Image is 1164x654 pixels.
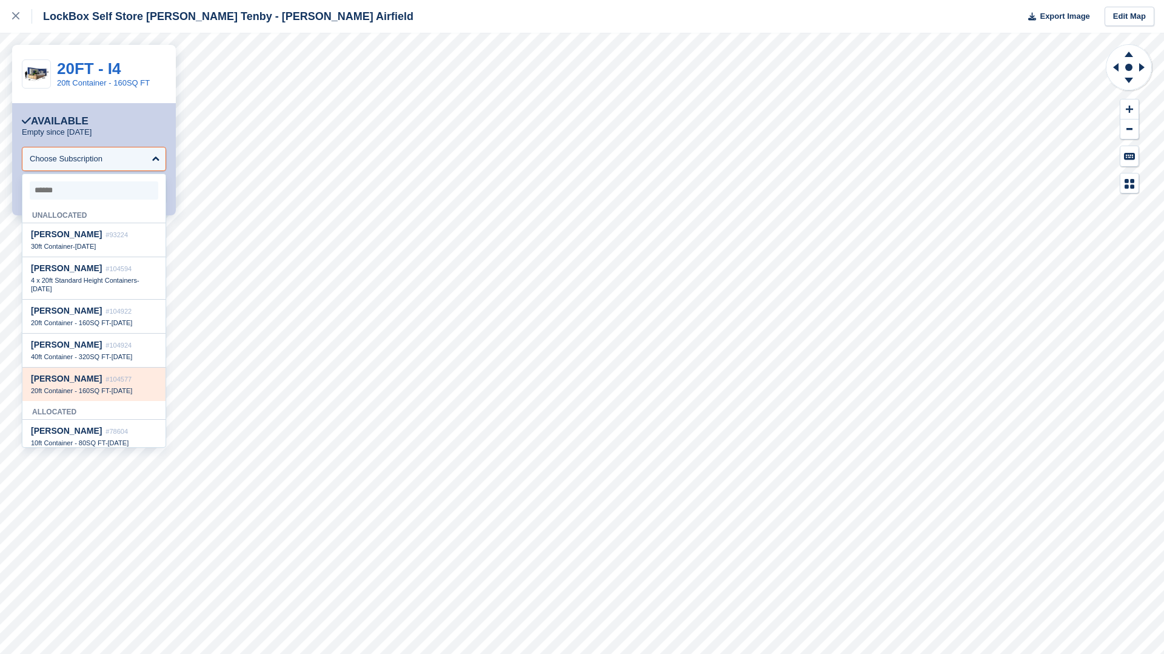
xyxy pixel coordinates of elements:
[31,306,102,315] span: [PERSON_NAME]
[1120,174,1139,194] button: Map Legend
[22,204,166,223] div: Unallocated
[105,308,132,315] span: #104922
[112,353,133,360] span: [DATE]
[105,231,128,238] span: #93224
[1120,99,1139,120] button: Zoom In
[1120,146,1139,166] button: Keyboard Shortcuts
[31,277,137,284] span: 4 x 20ft Standard Height Containers
[31,439,105,447] span: 10ft Container - 80SQ FT
[31,242,157,251] div: -
[31,263,102,273] span: [PERSON_NAME]
[31,374,102,383] span: [PERSON_NAME]
[1021,7,1090,27] button: Export Image
[30,153,102,165] div: Choose Subscription
[31,387,109,394] span: 20ft Container - 160SQ FT
[31,386,157,395] div: -
[22,64,50,85] img: 20-ft-container.jpg
[31,439,157,447] div: -
[31,352,157,361] div: -
[32,9,413,24] div: LockBox Self Store [PERSON_NAME] Tenby - [PERSON_NAME] Airfield
[108,439,129,447] span: [DATE]
[112,319,133,326] span: [DATE]
[57,78,150,87] a: 20ft Container - 160SQ FT
[31,340,102,349] span: [PERSON_NAME]
[22,401,166,420] div: Allocated
[31,276,157,293] div: -
[31,426,102,436] span: [PERSON_NAME]
[31,243,73,250] span: 30ft Container
[1040,10,1089,22] span: Export Image
[57,59,121,78] a: 20FT - I4
[31,319,109,326] span: 20ft Container - 160SQ FT
[105,376,132,383] span: #104577
[31,319,157,327] div: -
[22,115,89,127] div: Available
[31,353,109,360] span: 40ft Container - 320SQ FT
[31,229,102,239] span: [PERSON_NAME]
[31,285,52,292] span: [DATE]
[22,127,92,137] p: Empty since [DATE]
[112,387,133,394] span: [DATE]
[1105,7,1154,27] a: Edit Map
[1120,120,1139,140] button: Zoom Out
[75,243,96,250] span: [DATE]
[105,428,128,435] span: #78604
[105,265,132,272] span: #104594
[105,342,132,349] span: #104924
